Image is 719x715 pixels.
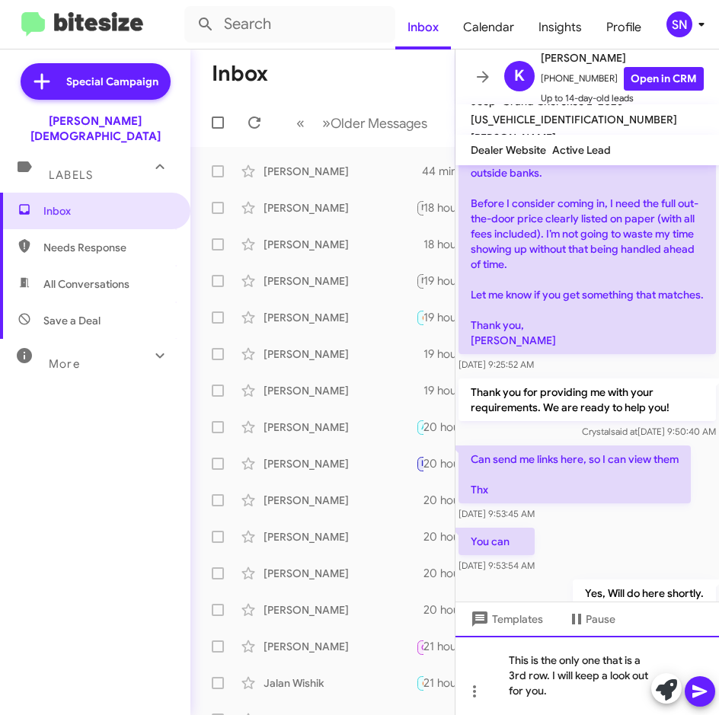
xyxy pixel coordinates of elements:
[416,199,423,216] div: Okay, will do
[264,602,416,618] div: [PERSON_NAME]
[423,639,503,654] div: 21 hours ago
[264,639,416,654] div: [PERSON_NAME]
[416,674,423,691] div: Let me know if anything pops up!
[459,378,716,421] p: Thank you for providing me with your requirements. We are ready to help you!
[423,273,503,289] div: 19 hours ago
[49,168,93,182] span: Labels
[184,6,395,43] input: Search
[264,164,416,179] div: [PERSON_NAME]
[526,5,594,49] a: Insights
[264,310,416,325] div: [PERSON_NAME]
[541,49,704,67] span: [PERSON_NAME]
[212,62,268,86] h1: Inbox
[264,237,416,252] div: [PERSON_NAME]
[416,346,423,362] div: The 7,500 federal EV tax credit expired on [DATE], due to the new legislation into law in [DATE]....
[416,418,423,436] div: I understand. When you are ready, we will be here to assist you.
[624,67,704,91] a: Open in CRM
[471,113,677,126] span: [US_VEHICLE_IDENTIFICATION_NUMBER]
[421,276,480,286] span: Not-Interested
[43,203,173,219] span: Inbox
[423,529,506,544] div: 20 hours ago
[264,675,416,691] div: Jalan Wishik
[416,637,423,656] div: Inbound Call
[459,560,535,571] span: [DATE] 9:53:54 AM
[21,63,171,100] a: Special Campaign
[421,203,480,212] span: Not-Interested
[416,164,423,179] div: Yes, Will do here shortly.
[264,456,416,471] div: [PERSON_NAME]
[416,566,423,581] div: Okay, that sounds great. Please let me know should you wish to come in and take a look in person ...
[421,643,461,653] span: Call Them
[423,164,515,179] div: 44 minutes ago
[653,11,702,37] button: SN
[594,5,653,49] a: Profile
[264,346,416,362] div: [PERSON_NAME]
[288,107,436,139] nav: Page navigation example
[552,143,611,157] span: Active Lead
[264,493,416,508] div: [PERSON_NAME]
[611,426,638,437] span: said at
[49,357,80,371] span: More
[514,64,525,88] span: K
[264,273,416,289] div: [PERSON_NAME]
[541,67,704,91] span: [PHONE_NUMBER]
[416,272,423,289] div: ​👍​ to “ Congratulations! Please let us know if there is anything that we can do to help with in ...
[666,11,692,37] div: SN
[423,200,503,215] div: 18 hours ago
[423,346,503,362] div: 19 hours ago
[421,678,447,688] span: 🔥 Hot
[421,422,488,432] span: Appointment Set
[395,5,451,49] a: Inbox
[66,74,158,89] span: Special Campaign
[423,383,503,398] div: 19 hours ago
[264,529,416,544] div: [PERSON_NAME]
[423,493,506,508] div: 20 hours ago
[43,313,101,328] span: Save a Deal
[423,675,503,691] div: 21 hours ago
[264,200,416,215] div: [PERSON_NAME]
[416,383,423,398] div: Have you worked up any numbers
[541,91,704,106] span: Up to 14-day-old leads
[416,308,423,326] div: No worries. We look forward to helping you guys out.
[43,240,173,255] span: Needs Response
[471,131,556,145] span: [PERSON_NAME]
[423,237,503,252] div: 18 hours ago
[573,579,716,607] p: Yes, Will do here shortly.
[455,636,719,715] div: This is the only one that is a 3rd row. I will keep a look out for you.
[459,359,534,370] span: [DATE] 9:25:52 AM
[451,5,526,49] a: Calendar
[459,445,691,503] p: Can send me links here, so I can view them Thx
[416,455,423,472] div: Still interested in Enclave
[423,566,506,581] div: 20 hours ago
[287,107,314,139] button: Previous
[555,605,628,633] button: Pause
[586,605,615,633] span: Pause
[296,113,305,132] span: «
[264,566,416,581] div: [PERSON_NAME]
[423,310,503,325] div: 19 hours ago
[416,493,423,508] div: Yes, I understand. I am a sales manager and am ensuring that you have the information needed to m...
[416,237,423,252] div: You are welcome, and that sounds good, [PERSON_NAME]. We are here to assist you when you are ready.
[416,602,423,618] div: [PERSON_NAME], when is a good time for you to come in to see and test drive this Jeep?
[264,420,416,435] div: [PERSON_NAME]
[313,107,436,139] button: Next
[423,420,506,435] div: 20 hours ago
[471,143,546,157] span: Dealer Website
[423,456,506,471] div: 20 hours ago
[455,605,555,633] button: Templates
[421,458,461,468] span: Important
[459,508,535,519] span: [DATE] 9:53:45 AM
[43,276,129,292] span: All Conversations
[331,115,427,132] span: Older Messages
[264,383,416,398] div: [PERSON_NAME]
[421,312,447,322] span: 🔥 Hot
[423,602,506,618] div: 20 hours ago
[459,528,535,555] p: You can
[322,113,331,132] span: »
[416,529,423,544] div: Hi [PERSON_NAME], thank you for stopping into [PERSON_NAME] on 54. We have an extensive amount of...
[582,426,716,437] span: Crystal [DATE] 9:50:40 AM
